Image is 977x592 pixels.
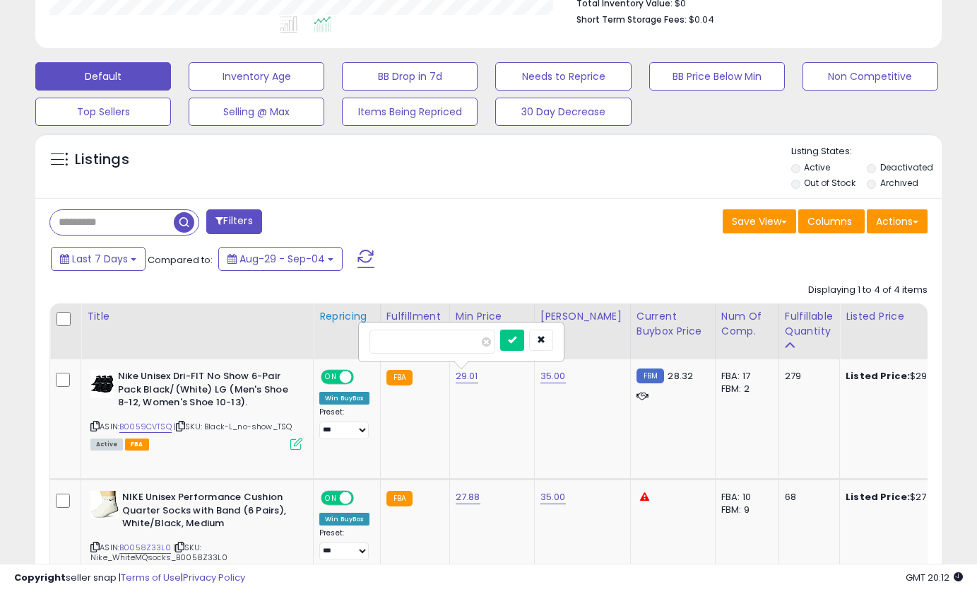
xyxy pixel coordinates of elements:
div: [PERSON_NAME] [540,309,624,324]
strong: Copyright [14,571,66,584]
div: 279 [785,370,829,383]
label: Deactivated [880,161,933,173]
span: 28.32 [668,369,693,383]
span: $0.04 [689,13,714,26]
div: Repricing [319,309,374,324]
button: Inventory Age [189,62,324,91]
button: Needs to Reprice [495,62,631,91]
span: OFF [352,371,374,383]
div: Fulfillable Quantity [785,309,834,339]
span: Aug-29 - Sep-04 [239,252,325,266]
span: 2025-09-12 20:12 GMT [906,571,963,584]
h5: Listings [75,150,129,170]
button: BB Price Below Min [649,62,785,91]
label: Out of Stock [804,177,855,189]
b: Listed Price: [846,369,910,383]
span: Last 7 Days [72,252,128,266]
button: Last 7 Days [51,247,146,271]
a: B0058Z33L0 [119,542,171,554]
button: Default [35,62,171,91]
div: FBA: 17 [721,370,768,383]
a: 27.88 [456,490,480,504]
div: ASIN: [90,491,302,580]
span: Compared to: [148,253,213,267]
span: OFF [352,492,374,504]
a: B0059CVTSQ [119,421,172,433]
small: FBM [636,368,664,383]
small: FBA [386,491,413,506]
small: FBA [386,370,413,385]
a: Terms of Use [121,571,181,584]
div: Preset: [319,528,369,560]
button: BB Drop in 7d [342,62,478,91]
div: FBM: 9 [721,504,768,516]
p: Listing States: [791,145,942,158]
label: Active [804,161,830,173]
div: Num of Comp. [721,309,773,339]
div: ASIN: [90,370,302,448]
div: FBA: 10 [721,491,768,504]
div: Win BuyBox [319,392,369,405]
div: $29.01 [846,370,963,383]
button: Filters [206,209,261,234]
b: Listed Price: [846,490,910,504]
button: Selling @ Max [189,98,324,126]
span: FBA [125,439,149,451]
a: 29.01 [456,369,478,383]
div: Fulfillment [386,309,444,324]
button: 30 Day Decrease [495,98,631,126]
span: Columns [807,214,852,228]
b: NIKE Unisex Performance Cushion Quarter Socks with Band (6 Pairs), White/Black, Medium [122,491,294,534]
label: Archived [880,177,918,189]
span: ON [322,371,340,383]
button: Actions [867,209,928,233]
div: 68 [785,491,829,504]
button: Aug-29 - Sep-04 [218,247,343,271]
img: 41Icpuj9XcL._SL40_.jpg [90,370,114,398]
button: Save View [723,209,796,233]
div: Displaying 1 to 4 of 4 items [808,284,928,297]
div: Current Buybox Price [636,309,709,339]
div: FBM: 2 [721,383,768,395]
span: | SKU: Black-L_no-show_TSQ [174,421,292,432]
div: Min Price [456,309,528,324]
div: seller snap | | [14,571,245,585]
button: Columns [798,209,865,233]
span: All listings currently available for purchase on Amazon [90,439,123,451]
div: $27.88 [846,491,963,504]
div: Preset: [319,407,369,439]
div: Win BuyBox [319,513,369,526]
a: 35.00 [540,490,566,504]
div: Title [87,309,307,324]
button: Items Being Repriced [342,98,478,126]
b: Nike Unisex Dri-FIT No Show 6-Pair Pack Black/(White) LG (Men's Shoe 8-12, Women's Shoe 10-13). [118,370,290,413]
span: ON [322,492,340,504]
button: Non Competitive [803,62,938,91]
b: Short Term Storage Fees: [576,13,687,25]
a: 35.00 [540,369,566,383]
img: 41XMFwz1GYL._SL40_.jpg [90,491,119,518]
a: Privacy Policy [183,571,245,584]
div: Listed Price [846,309,968,324]
button: Top Sellers [35,98,171,126]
